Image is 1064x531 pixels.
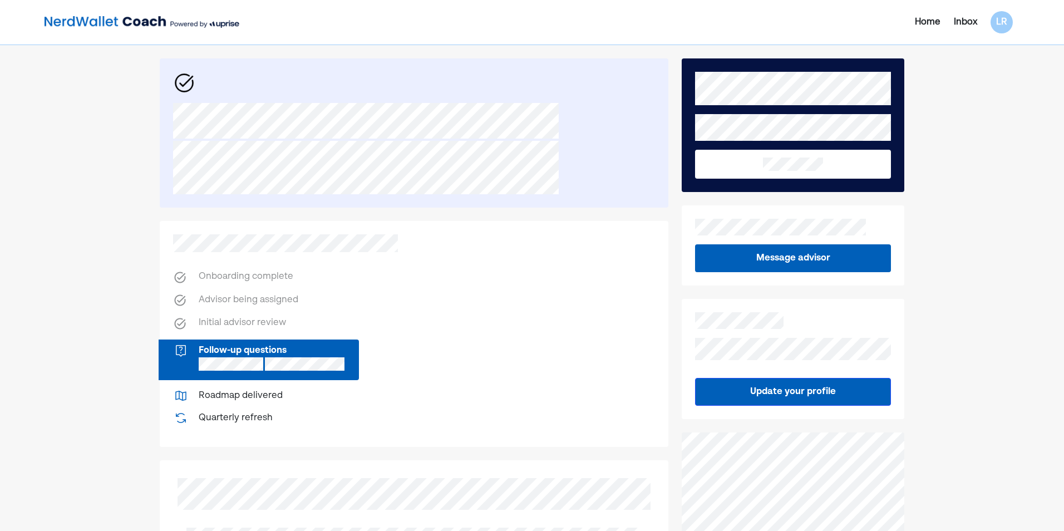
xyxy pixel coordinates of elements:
[915,16,940,29] div: Home
[991,11,1013,33] div: LR
[199,293,298,308] div: Advisor being assigned
[199,316,286,331] div: Initial advisor review
[695,244,891,272] button: Message advisor
[199,344,345,376] div: Follow-up questions
[199,270,293,284] div: Onboarding complete
[199,411,273,425] div: Quarterly refresh
[954,16,977,29] div: Inbox
[199,389,283,402] div: Roadmap delivered
[695,378,891,406] button: Update your profile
